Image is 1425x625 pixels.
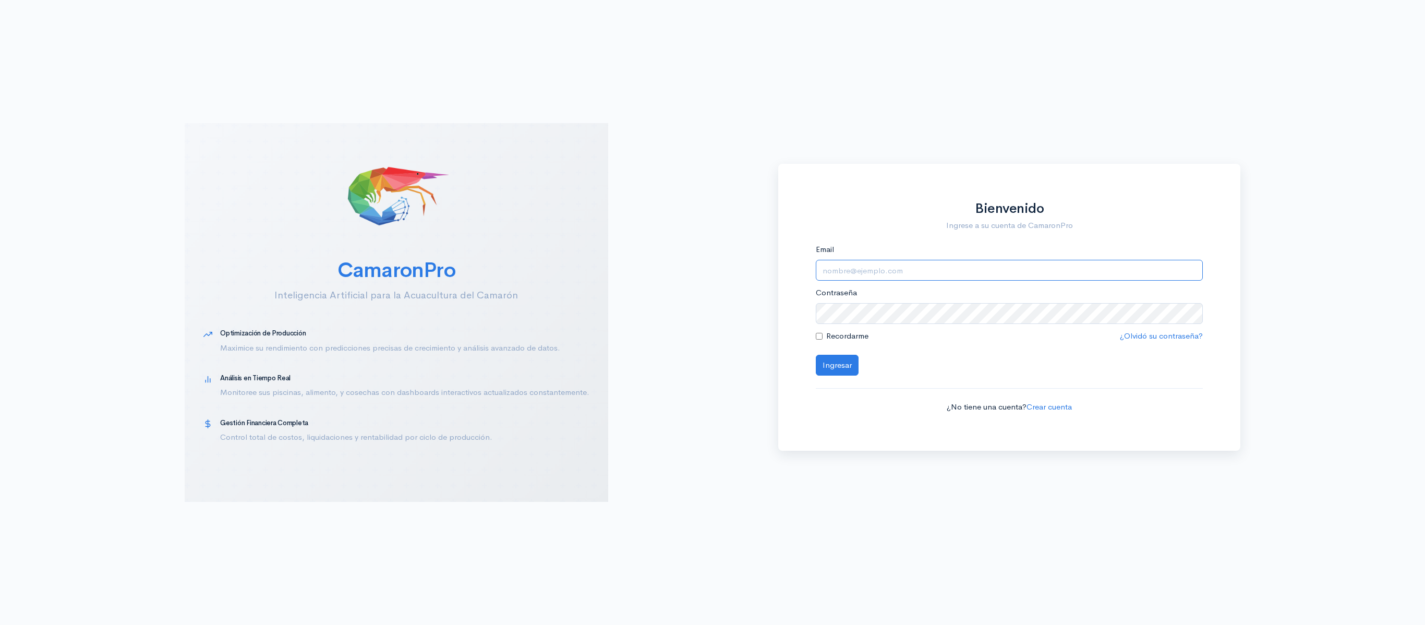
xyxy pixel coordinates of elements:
[203,288,590,303] p: Inteligencia Artificial para la Acuacultura del Camarón
[826,330,868,342] label: Recordarme
[816,260,1203,281] input: nombre@ejemplo.com
[816,401,1203,413] p: ¿No tiene una cuenta?
[220,330,589,337] h5: Optimización de Producción
[220,387,589,399] p: Monitoree sus piscinas, alimento, y cosechas con dashboards interactivos actualizados constanteme...
[220,419,589,427] h5: Gestión Financiera Completa
[816,244,834,256] label: Email
[816,201,1203,217] h1: Bienvenido
[816,220,1203,232] p: Ingrese a su cuenta de CamaronPro
[816,287,857,299] label: Contraseña
[220,342,589,354] p: Maximice su rendimiento con predicciones precisas de crecimiento y análisis avanzado de datos.
[1027,402,1072,412] a: Crear cuenta
[203,259,590,282] h2: CamaronPro
[344,142,449,246] img: CamaronPro Logo
[816,355,859,376] button: Ingresar
[220,431,589,443] p: Control total de costos, liquidaciones y rentabilidad por ciclo de producción.
[1120,331,1203,341] a: ¿Olvidó su contraseña?
[220,375,589,382] h5: Análisis en Tiempo Real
